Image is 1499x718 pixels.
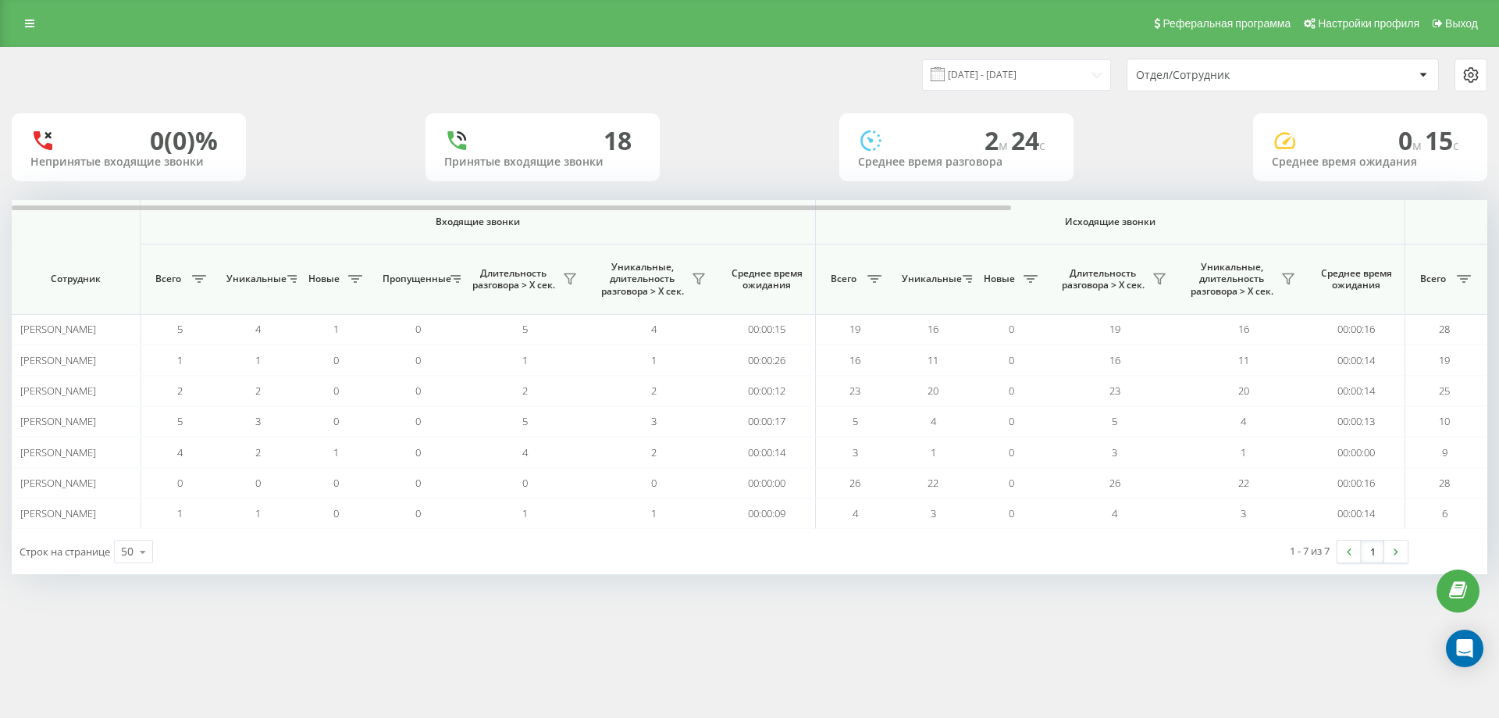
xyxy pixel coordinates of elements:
span: 0 [1009,353,1014,367]
span: 5 [177,322,183,336]
span: 5 [522,414,528,428]
td: 00:00:17 [718,406,816,437]
td: 00:00:26 [718,345,816,375]
span: 0 [255,476,261,490]
span: 0 [333,353,339,367]
span: 1 [651,506,657,520]
span: Всего [824,273,863,285]
td: 00:00:00 [718,468,816,498]
span: Новые [980,273,1019,285]
span: 2 [651,384,657,398]
span: 4 [255,322,261,336]
td: 00:00:14 [718,437,816,467]
span: Настройки профиля [1318,17,1419,30]
span: 16 [928,322,938,336]
span: Уникальные, длительность разговора > Х сек. [1187,261,1276,298]
span: Входящие звонки [181,216,774,228]
td: 00:00:14 [1308,498,1405,529]
span: 2 [255,384,261,398]
span: 6 [1442,506,1447,520]
span: c [1453,137,1459,154]
span: м [999,137,1011,154]
span: 1 [255,353,261,367]
span: 4 [853,506,858,520]
span: 0 [415,322,421,336]
span: Уникальные [226,273,283,285]
td: 00:00:00 [1308,437,1405,467]
td: 00:00:14 [1308,345,1405,375]
span: 5 [522,322,528,336]
span: 0 [1009,322,1014,336]
span: 19 [1439,353,1450,367]
span: м [1412,137,1425,154]
span: 4 [522,445,528,459]
span: 5 [853,414,858,428]
span: 1 [931,445,936,459]
span: 2 [177,384,183,398]
span: 20 [1238,384,1249,398]
td: 00:00:12 [718,376,816,406]
span: 3 [255,414,261,428]
span: 1 [333,445,339,459]
span: 3 [651,414,657,428]
span: 0 [651,476,657,490]
span: 23 [1109,384,1120,398]
span: 0 [415,445,421,459]
div: 0 (0)% [150,126,218,155]
span: 4 [177,445,183,459]
span: 1 [177,353,183,367]
span: 5 [177,414,183,428]
span: [PERSON_NAME] [20,506,96,520]
span: Новые [304,273,344,285]
span: 0 [415,414,421,428]
span: 0 [415,353,421,367]
span: Строк на странице [20,545,110,559]
span: 0 [1009,384,1014,398]
span: 1 [522,353,528,367]
span: 1 [1241,445,1246,459]
a: 1 [1361,541,1384,563]
span: Уникальные, длительность разговора > Х сек. [597,261,687,298]
td: 00:00:16 [1308,314,1405,345]
span: 0 [177,476,183,490]
span: 9 [1442,445,1447,459]
div: Отдел/Сотрудник [1136,69,1323,82]
span: 3 [853,445,858,459]
span: Длительность разговора > Х сек. [1058,267,1148,291]
span: 19 [849,322,860,336]
span: 16 [849,353,860,367]
span: 24 [1011,123,1045,157]
span: 4 [931,414,936,428]
span: 4 [1112,506,1117,520]
div: Непринятые входящие звонки [30,155,227,169]
span: Среднее время ожидания [730,267,803,291]
span: 10 [1439,414,1450,428]
span: [PERSON_NAME] [20,384,96,398]
span: 0 [415,476,421,490]
span: 22 [928,476,938,490]
div: 1 - 7 из 7 [1290,543,1330,559]
span: 28 [1439,322,1450,336]
span: [PERSON_NAME] [20,353,96,367]
span: 2 [522,384,528,398]
span: 11 [928,353,938,367]
span: Пропущенные [383,273,446,285]
span: 3 [1112,445,1117,459]
span: 0 [1009,506,1014,520]
span: 16 [1238,322,1249,336]
span: [PERSON_NAME] [20,476,96,490]
span: 0 [1009,476,1014,490]
span: 4 [651,322,657,336]
span: c [1039,137,1045,154]
span: 5 [1112,414,1117,428]
span: [PERSON_NAME] [20,322,96,336]
span: 0 [333,384,339,398]
span: 28 [1439,476,1450,490]
td: 00:00:15 [718,314,816,345]
td: 00:00:13 [1308,406,1405,437]
td: 00:00:16 [1308,468,1405,498]
span: 3 [1241,506,1246,520]
span: 26 [1109,476,1120,490]
span: Уникальные [902,273,958,285]
span: 20 [928,384,938,398]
